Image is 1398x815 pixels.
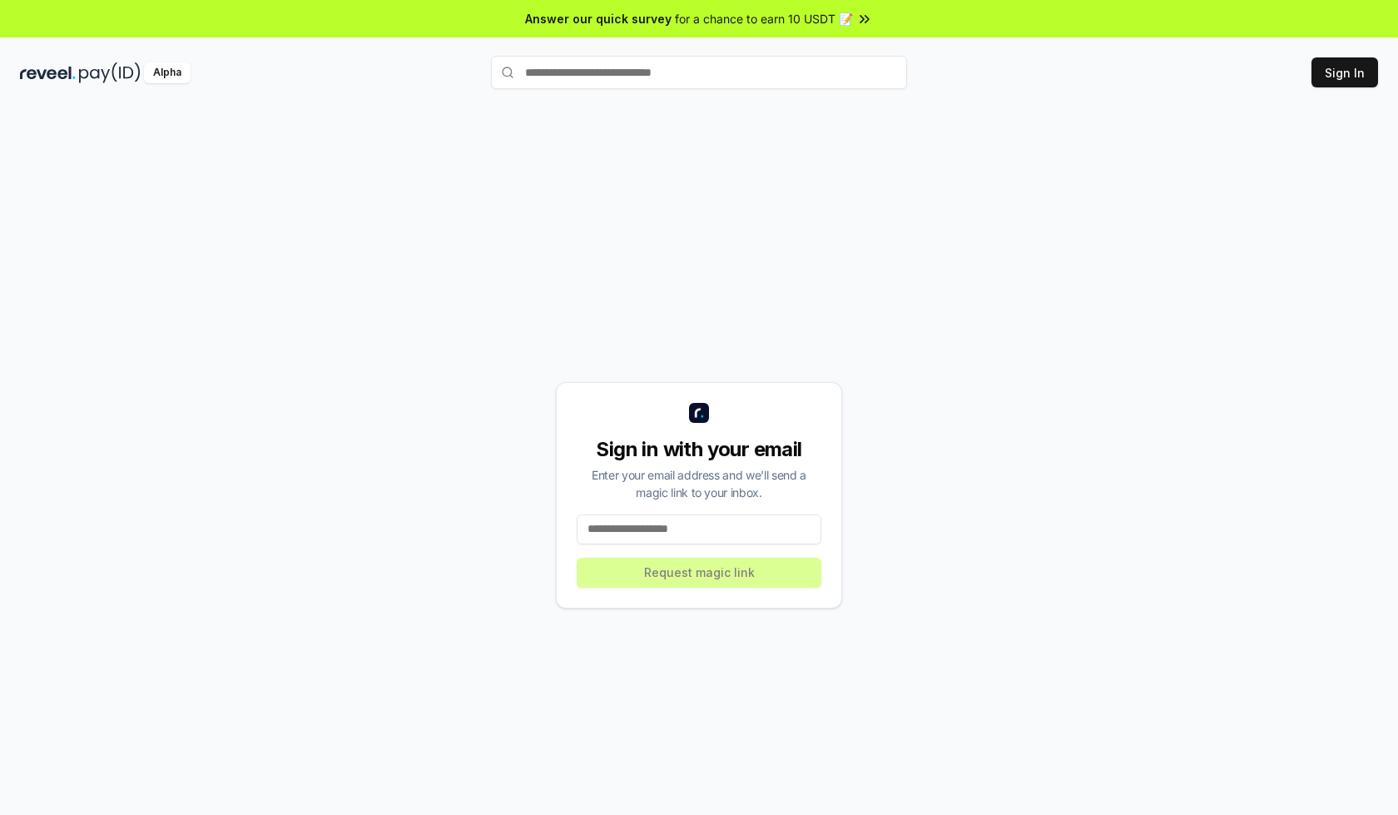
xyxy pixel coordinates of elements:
[675,10,853,27] span: for a chance to earn 10 USDT 📝
[577,466,821,501] div: Enter your email address and we’ll send a magic link to your inbox.
[144,62,191,83] div: Alpha
[1311,57,1378,87] button: Sign In
[689,403,709,423] img: logo_small
[20,62,76,83] img: reveel_dark
[525,10,672,27] span: Answer our quick survey
[79,62,141,83] img: pay_id
[577,436,821,463] div: Sign in with your email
